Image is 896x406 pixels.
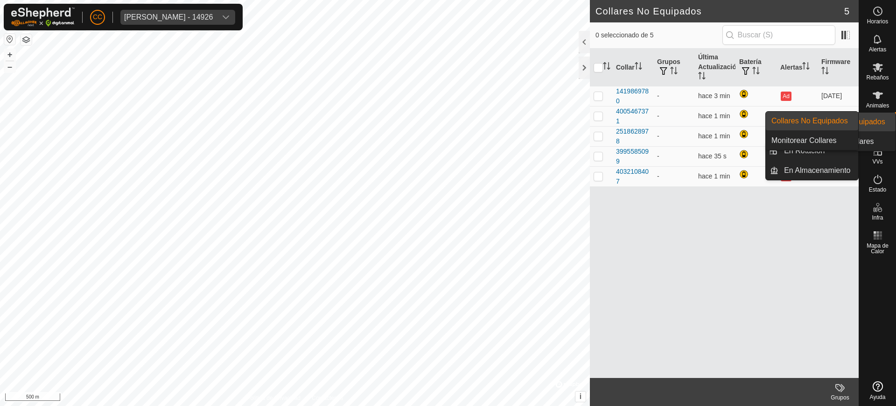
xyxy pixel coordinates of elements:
button: Capas del Mapa [21,34,32,45]
span: Rebaños [866,75,889,80]
span: 0 seleccionado de 5 [595,30,722,40]
td: - [653,166,694,186]
span: 8 oct 2025, 14:17 [698,112,730,120]
p-sorticon: Activar para ordenar [821,68,829,76]
th: Firmware [818,49,859,86]
span: CC [93,12,102,22]
img: Logo Gallagher [11,7,75,27]
span: Horarios [867,19,888,24]
span: Estado [869,187,886,192]
span: 8 oct 2025, 14:17 [698,172,730,180]
th: Alertas [777,49,818,86]
div: [PERSON_NAME] - 14926 [124,14,213,21]
span: Monitorear Collares [771,135,837,146]
th: Última Actualización [694,49,735,86]
span: Animales [866,103,889,108]
th: Collar [612,49,653,86]
a: Política de Privacidad [247,394,301,402]
span: 5 [844,4,849,18]
button: + [4,49,15,60]
td: - [653,106,694,126]
a: Contáctenos [312,394,343,402]
button: i [575,392,586,402]
a: En Rotación [778,142,858,160]
span: 8 oct 2025, 14:18 [698,132,730,140]
span: 8 oct 2025, 14:15 [698,92,730,100]
td: - [653,146,694,166]
span: Alertas [869,47,886,52]
th: Grupos [653,49,694,86]
td: [DATE] [818,106,859,126]
span: En Rotación [784,145,825,157]
a: Collares No Equipados [766,112,858,130]
div: 3995585099 [616,147,650,166]
div: 4032108407 [616,167,650,186]
a: Monitorear Collares [766,131,858,150]
td: - [653,86,694,106]
li: En Rotación [766,142,858,160]
span: Ayuda [870,394,886,400]
span: Collares No Equipados [771,115,848,127]
a: Ayuda [859,378,896,404]
button: Restablecer Mapa [4,34,15,45]
button: Ad [781,92,791,101]
li: En Almacenamiento [766,161,858,180]
p-sorticon: Activar para ordenar [752,68,760,76]
div: 2518628978 [616,127,650,146]
span: En Almacenamiento [784,165,850,176]
p-sorticon: Activar para ordenar [802,64,810,71]
span: i [580,392,581,400]
p-sorticon: Activar para ordenar [635,64,642,71]
a: En Almacenamiento [778,161,858,180]
div: Grupos [821,393,859,402]
p-sorticon: Activar para ordenar [603,64,610,71]
div: 4005467371 [616,107,650,126]
p-sorticon: Activar para ordenar [670,68,678,76]
div: dropdown trigger [217,10,235,25]
span: VVs [872,159,882,164]
td: - [653,126,694,146]
span: Infra [872,215,883,221]
div: 1419869780 [616,86,650,106]
input: Buscar (S) [722,25,835,45]
p-sorticon: Activar para ordenar [698,73,706,81]
span: 8 oct 2025, 14:18 [698,152,727,160]
span: Ana Alves Blanco - 14926 [120,10,217,25]
th: Batería [735,49,777,86]
td: [DATE] [818,86,859,106]
button: – [4,61,15,72]
h2: Collares No Equipados [595,6,844,17]
span: Mapa de Calor [861,243,894,254]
